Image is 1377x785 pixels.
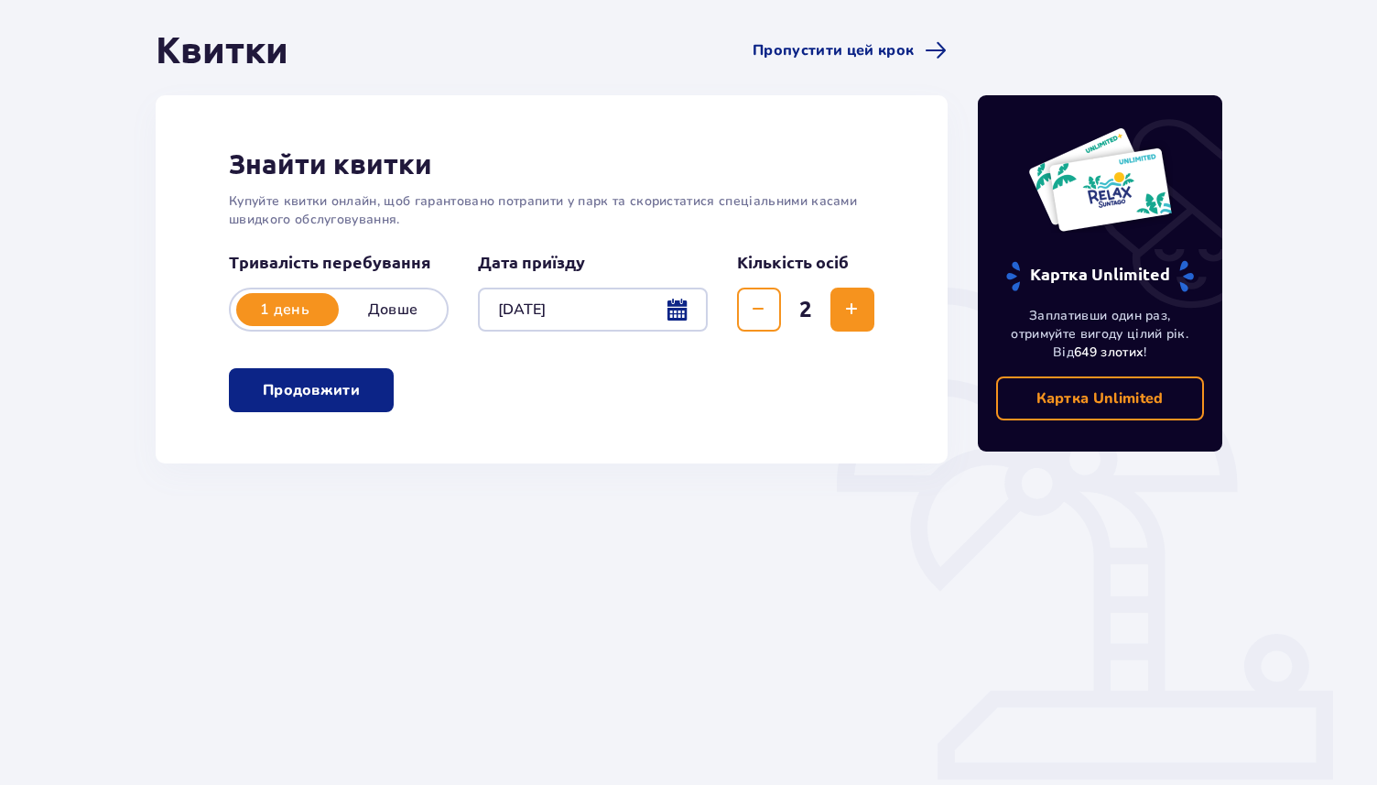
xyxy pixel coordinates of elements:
[737,288,781,332] button: Зменшити
[996,376,1205,420] a: Картка Unlimited
[1036,388,1164,409] p: Картка Unlimited
[229,368,394,412] button: Продовжити
[1074,343,1144,361] span: 649 злотих
[231,300,339,320] p: 1 день
[229,192,874,229] p: Купуйте квитки онлайн, щоб гарантовано потрапити у парк та скористатися спеціальними касами швидк...
[478,251,585,273] p: Дата приїзду
[785,296,827,323] span: 2
[737,251,849,273] p: Кількість осіб
[830,288,874,332] button: Збільшити
[1027,126,1173,233] img: Дві річні картки до Suntago з написом 'UNLIMITED RELAX', на білому тлі з тропічним листям і сонцем.
[156,27,288,73] h1: Квитки
[263,380,360,400] p: Продовжити
[339,300,447,320] p: Довше
[753,40,914,60] span: Пропустити цей крок
[1004,260,1196,292] p: Картка Unlimited
[996,307,1205,362] p: Заплативши один раз, отримуйте вигоду цілий рік. Від !
[229,147,874,181] h2: Знайти квитки
[753,39,947,61] a: Пропустити цей крок
[229,251,449,273] p: Тривалість перебування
